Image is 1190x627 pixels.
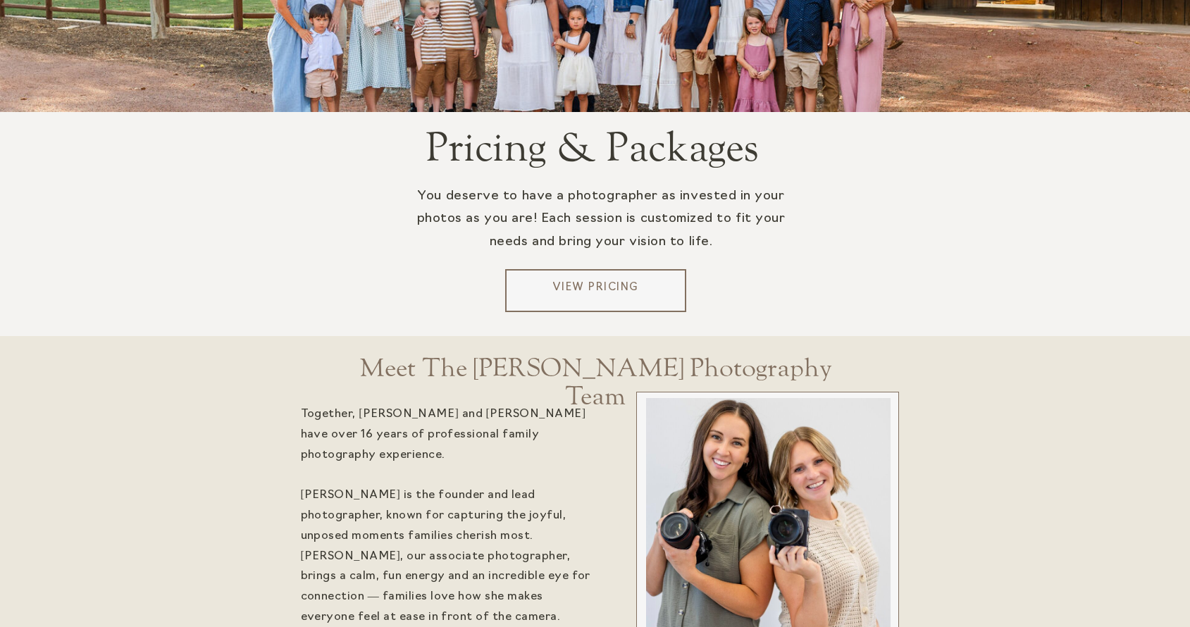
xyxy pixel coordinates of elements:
[397,185,806,275] p: You deserve to have a photographer as invested in your photos as you are! Each session is customi...
[340,354,851,372] a: Meet The [PERSON_NAME] Photography Team
[511,280,681,302] a: View Pricing
[415,126,769,172] h2: Pricing & Packages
